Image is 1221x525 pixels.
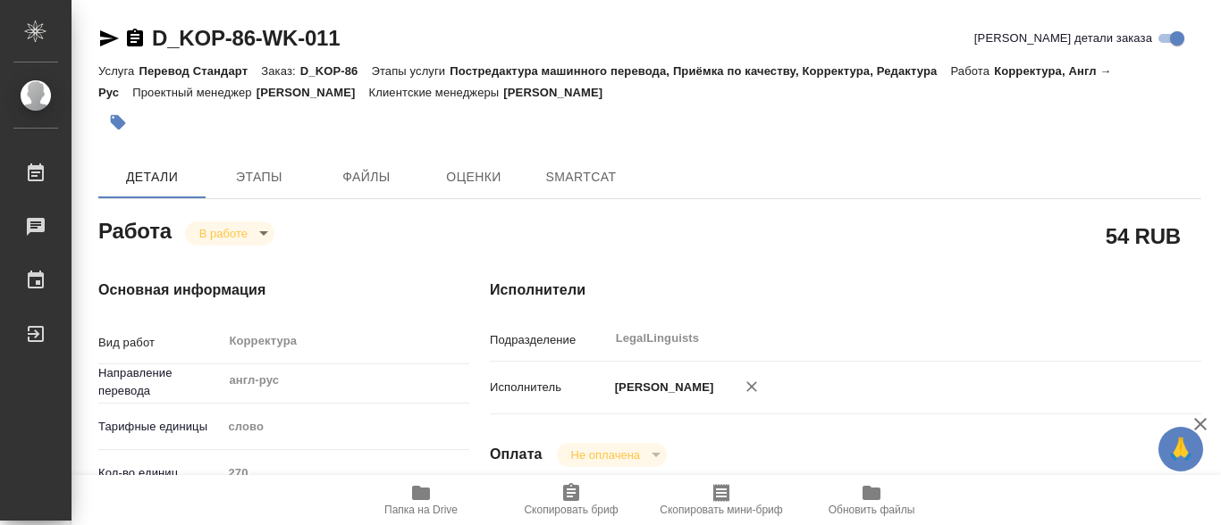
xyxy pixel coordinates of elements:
[732,367,771,406] button: Удалить исполнителя
[369,86,504,99] p: Клиентские менеджеры
[503,86,616,99] p: [PERSON_NAME]
[950,64,994,78] p: Работа
[98,364,222,400] p: Направление перевода
[609,379,714,396] p: [PERSON_NAME]
[974,29,1152,47] span: [PERSON_NAME] детали заказа
[490,444,543,465] h4: Оплата
[139,64,261,78] p: Перевод Стандарт
[124,28,146,49] button: Скопировать ссылку
[222,460,469,486] input: Пустое поле
[566,447,645,462] button: Не оплачена
[109,166,195,188] span: Детали
[257,86,369,99] p: [PERSON_NAME]
[216,166,302,188] span: Этапы
[152,26,340,50] a: D_KOP-86-WK-011
[450,64,950,78] p: Постредактура машинного перевода, Приёмка по качеству, Корректура, Редактура
[98,464,222,482] p: Кол-во единиц
[132,86,256,99] p: Проектный менеджер
[796,475,947,525] button: Обновить файлы
[557,443,667,467] div: В работе
[1106,221,1181,251] h2: 54 RUB
[524,504,618,516] span: Скопировать бриф
[490,331,609,349] p: Подразделение
[98,418,222,436] p: Тарифные единицы
[1166,430,1196,468] span: 🙏
[324,166,409,188] span: Файлы
[98,279,418,301] h4: Основная информация
[300,64,372,78] p: D_KOP-86
[496,475,646,525] button: Скопировать бриф
[1158,427,1203,471] button: 🙏
[185,221,274,246] div: В работе
[98,213,172,246] h2: Работа
[829,504,915,516] span: Обновить файлы
[98,64,139,78] p: Услуга
[431,166,517,188] span: Оценки
[346,475,496,525] button: Папка на Drive
[490,379,609,396] p: Исполнитель
[538,166,624,188] span: SmartCat
[222,412,469,442] div: слово
[384,504,458,516] span: Папка на Drive
[660,504,782,516] span: Скопировать мини-бриф
[98,334,222,352] p: Вид работ
[194,226,253,241] button: В работе
[646,475,796,525] button: Скопировать мини-бриф
[490,279,1201,301] h4: Исполнители
[261,64,299,78] p: Заказ:
[98,28,120,49] button: Скопировать ссылку для ЯМессенджера
[371,64,450,78] p: Этапы услуги
[98,103,138,142] button: Добавить тэг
